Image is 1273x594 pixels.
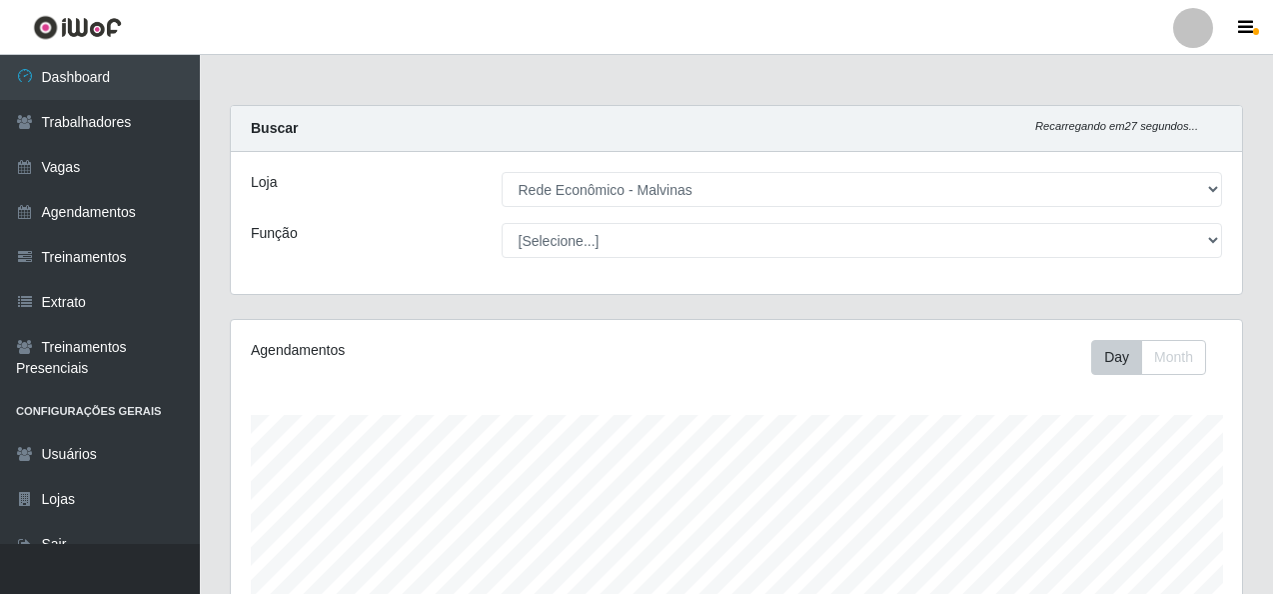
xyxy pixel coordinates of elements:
strong: Buscar [251,120,298,136]
label: Loja [251,172,277,193]
label: Função [251,223,298,244]
button: Day [1091,340,1142,375]
div: Agendamentos [251,340,638,361]
div: First group [1091,340,1206,375]
i: Recarregando em 27 segundos... [1035,120,1198,132]
button: Month [1141,340,1206,375]
div: Toolbar with button groups [1091,340,1222,375]
img: CoreUI Logo [33,15,122,40]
